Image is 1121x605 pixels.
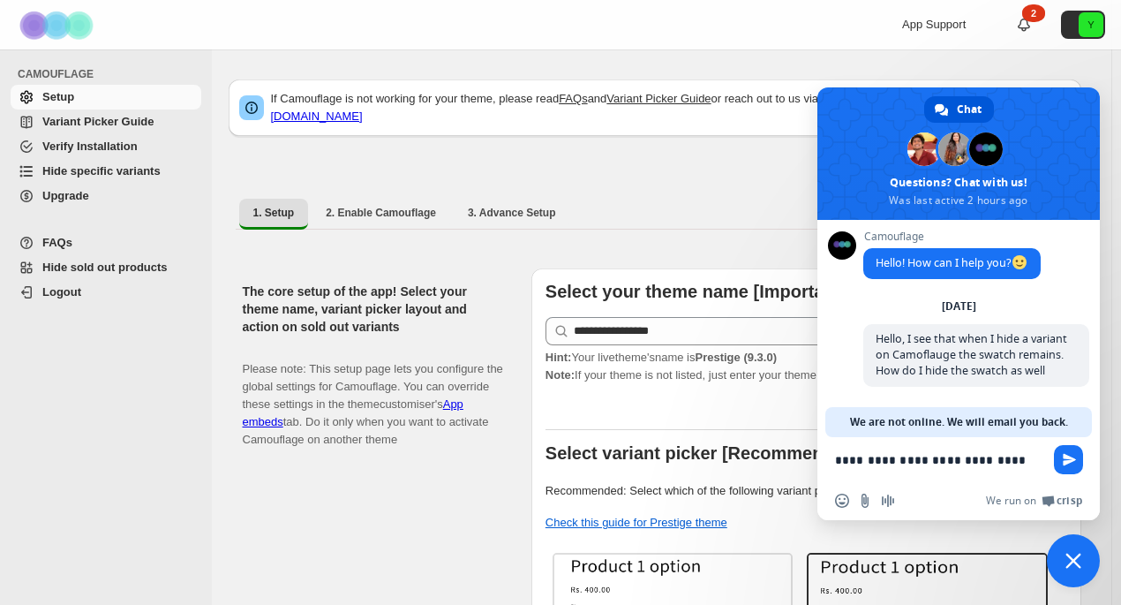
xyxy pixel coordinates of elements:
[42,236,72,249] span: FAQs
[942,301,976,312] div: [DATE]
[545,443,861,463] b: Select variant picker [Recommended]
[850,407,1068,437] span: We are not online. We will email you back.
[42,189,89,202] span: Upgrade
[468,206,556,220] span: 3. Advance Setup
[545,368,575,382] strong: Note:
[11,85,201,110] a: Setup
[1022,4,1045,22] div: 2
[876,331,1067,378] span: Hello, I see that when I hide a variant on Camoflauge the swatch remains. How do I hide the swatc...
[243,343,503,449] p: Please note: This setup page lets you configure the global settings for Camouflage. You can overr...
[1047,534,1100,587] div: Close chat
[243,283,503,336] h2: The core setup of the app! Select your theme name, variant picker layout and action on sold out v...
[545,351,777,364] span: Your live theme's name is
[835,494,849,508] span: Insert an emoji
[271,90,1071,125] p: If Camouflage is not working for your theme, please read and or reach out to us via chat or email:
[1015,16,1033,34] a: 2
[986,494,1036,508] span: We run on
[42,140,138,153] span: Verify Installation
[986,494,1082,508] a: We run onCrisp
[957,96,982,123] span: Chat
[545,482,1067,500] p: Recommended: Select which of the following variant picker styles match your theme.
[11,134,201,159] a: Verify Installation
[559,92,588,105] a: FAQs
[545,282,846,301] b: Select your theme name [Important]
[876,255,1028,270] span: Hello! How can I help you?
[11,184,201,208] a: Upgrade
[545,349,1067,384] p: If your theme is not listed, just enter your theme name. Check to find your theme name.
[1061,11,1105,39] button: Avatar with initials Y
[863,231,1041,243] span: Camouflage
[924,96,994,123] div: Chat
[695,351,777,364] strong: Prestige (9.3.0)
[42,261,168,274] span: Hide sold out products
[42,115,154,128] span: Variant Picker Guide
[606,92,711,105] a: Variant Picker Guide
[835,452,1043,468] textarea: Compose your message...
[1087,19,1095,30] text: Y
[42,164,161,178] span: Hide specific variants
[18,67,203,81] span: CAMOUFLAGE
[42,90,74,103] span: Setup
[858,494,872,508] span: Send a file
[11,231,201,255] a: FAQs
[1057,494,1082,508] span: Crisp
[11,280,201,305] a: Logout
[545,516,727,529] a: Check this guide for Prestige theme
[42,285,81,299] span: Logout
[11,255,201,280] a: Hide sold out products
[326,206,436,220] span: 2. Enable Camouflage
[11,110,201,134] a: Variant Picker Guide
[902,18,966,31] span: App Support
[11,159,201,184] a: Hide specific variants
[1079,12,1103,37] span: Avatar with initials Y
[1054,445,1083,474] span: Send
[881,494,895,508] span: Audio message
[545,351,572,364] strong: Hint:
[253,206,295,220] span: 1. Setup
[14,1,102,49] img: Camouflage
